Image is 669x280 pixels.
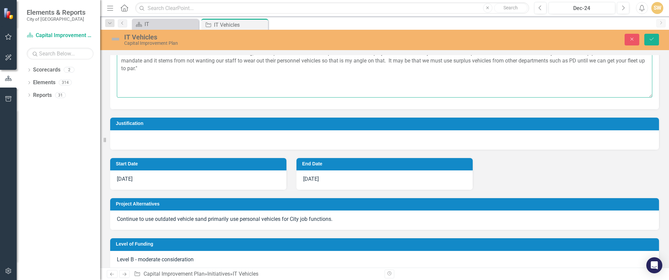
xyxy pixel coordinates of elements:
div: 314 [59,80,72,86]
span: Level B - moderate consideration [117,256,194,263]
span: Elements & Reports [27,8,85,16]
h3: Project Alternatives [116,201,656,206]
a: Initiatives [207,271,230,277]
div: IT Vehicles [214,21,266,29]
input: Search ClearPoint... [135,2,529,14]
div: IT Vehicles [233,271,258,277]
a: Capital Improvement Plan [27,32,93,39]
h3: Justification [116,121,656,126]
textarea: Vehicles to replace a single unit ('97 cargo van) and 6 new vehicles. From [PERSON_NAME]- "Please... [117,17,652,98]
div: » » [134,270,380,278]
button: Search [494,3,527,13]
h3: Start Date [116,161,283,166]
div: IT Vehicles [124,33,419,41]
button: Dec-24 [548,2,615,14]
span: Search [503,5,518,10]
div: IT [145,20,197,28]
p: Continue to use outdated vehicle sand primarily use personal vehicles for City job functions. [117,216,652,223]
div: Open Intercom Messenger [646,257,662,273]
span: [DATE] [303,176,319,182]
span: [DATE] [117,176,133,182]
input: Search Below... [27,48,93,59]
h3: Level of Funding [116,242,656,247]
div: Dec-24 [551,4,613,12]
a: IT [134,20,197,28]
img: Not Defined [110,34,121,44]
div: 31 [55,92,66,98]
a: Elements [33,79,55,87]
button: SW [651,2,663,14]
h3: End Date [302,161,469,166]
a: Scorecards [33,66,60,74]
img: ClearPoint Strategy [3,7,15,19]
div: 2 [64,67,74,73]
a: Capital Improvement Plan [144,271,205,277]
a: Reports [33,92,52,99]
small: City of [GEOGRAPHIC_DATA] [27,16,85,22]
div: Capital Improvement Plan [124,41,419,46]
